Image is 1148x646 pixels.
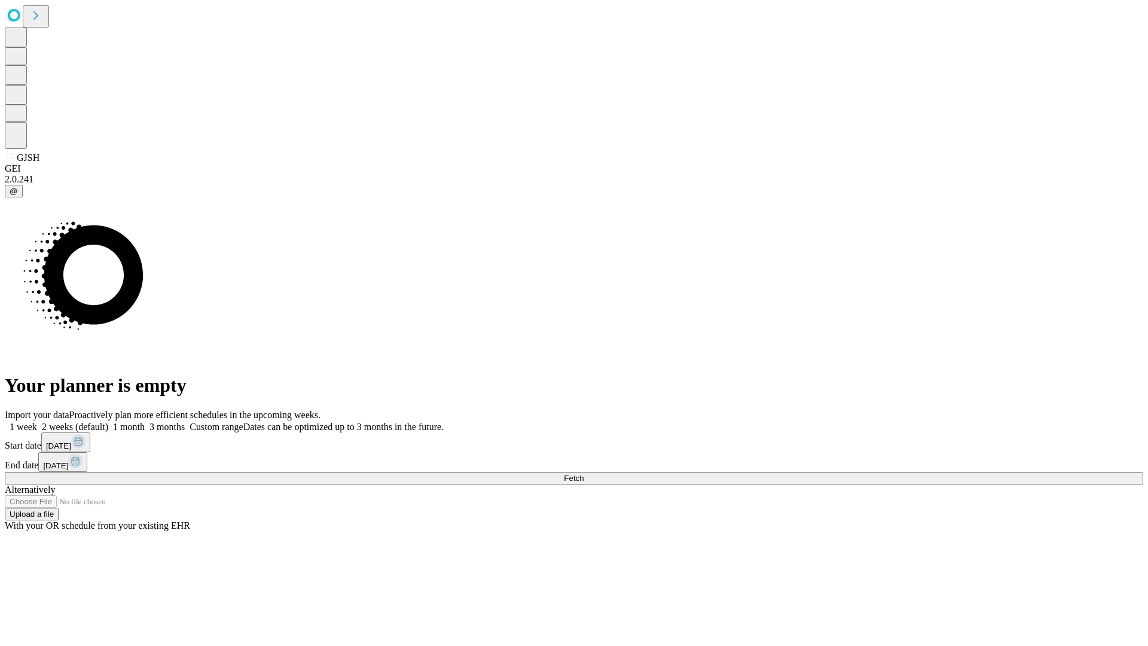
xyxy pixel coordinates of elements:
button: [DATE] [38,452,87,472]
span: 1 month [113,422,145,432]
div: GEI [5,163,1143,174]
div: 2.0.241 [5,174,1143,185]
button: @ [5,185,23,197]
span: Import your data [5,410,69,420]
button: Fetch [5,472,1143,484]
div: Start date [5,432,1143,452]
span: With your OR schedule from your existing EHR [5,520,190,531]
div: End date [5,452,1143,472]
span: Proactively plan more efficient schedules in the upcoming weeks. [69,410,320,420]
button: [DATE] [41,432,90,452]
span: 1 week [10,422,37,432]
span: Alternatively [5,484,55,495]
span: Fetch [564,474,584,483]
span: GJSH [17,153,39,163]
button: Upload a file [5,508,59,520]
span: [DATE] [43,461,68,470]
h1: Your planner is empty [5,374,1143,397]
span: 2 weeks (default) [42,422,108,432]
span: 3 months [149,422,185,432]
span: Custom range [190,422,243,432]
span: Dates can be optimized up to 3 months in the future. [243,422,444,432]
span: @ [10,187,18,196]
span: [DATE] [46,441,71,450]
